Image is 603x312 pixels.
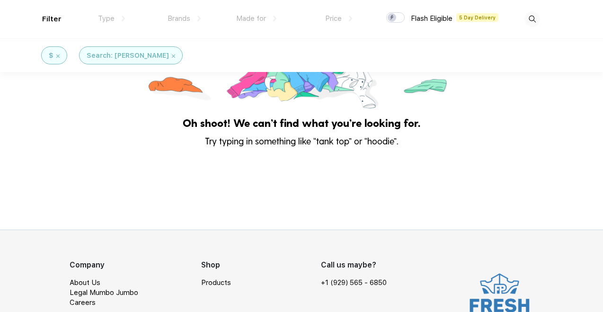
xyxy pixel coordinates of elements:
[524,11,540,27] img: desktop_search.svg
[411,14,452,23] span: Flash Eligible
[42,14,62,25] div: Filter
[456,13,498,22] span: 5 Day Delivery
[49,51,53,61] div: $
[122,16,125,21] img: dropdown.png
[70,298,96,307] a: Careers
[168,14,190,23] span: Brands
[87,51,169,61] div: Search: [PERSON_NAME]
[70,278,100,287] a: About Us
[172,54,175,58] img: filter_cancel.svg
[201,278,231,287] a: Products
[70,259,201,271] div: Company
[321,278,387,288] a: +1 (929) 565 - 6850
[321,259,393,271] div: Call us maybe?
[273,16,276,21] img: dropdown.png
[56,54,60,58] img: filter_cancel.svg
[98,14,115,23] span: Type
[70,288,138,297] a: Legal Mumbo Jumbo
[236,14,266,23] span: Made for
[197,16,201,21] img: dropdown.png
[349,16,352,21] img: dropdown.png
[201,259,321,271] div: Shop
[325,14,342,23] span: Price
